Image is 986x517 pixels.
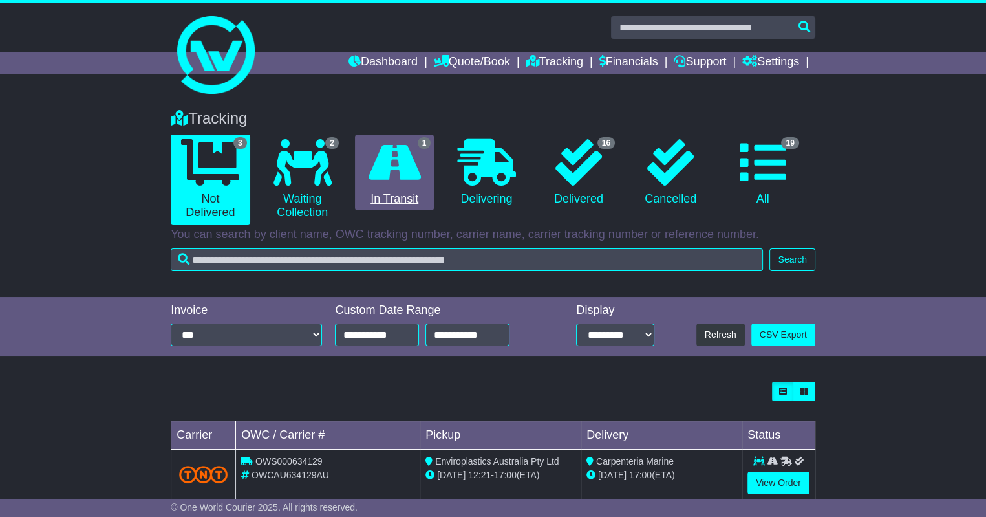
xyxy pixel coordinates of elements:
[437,470,466,480] span: [DATE]
[171,502,358,512] span: © One World Courier 2025. All rights reserved.
[598,470,627,480] span: [DATE]
[420,421,581,450] td: Pickup
[494,470,517,480] span: 17:00
[747,472,809,494] a: View Order
[781,137,798,149] span: 19
[435,456,559,467] span: Enviroplastics Australia Pty Ltd
[233,137,247,149] span: 3
[179,466,228,483] img: TNT_Domestic.png
[252,470,329,480] span: OWCAU634129AU
[629,470,652,480] span: 17:00
[597,137,615,149] span: 16
[171,303,322,318] div: Invoice
[325,137,339,149] span: 2
[581,421,742,450] td: Delivery
[236,421,420,450] td: OWC / Carrier #
[526,52,583,74] a: Tracking
[576,303,654,318] div: Display
[434,52,510,74] a: Quote/Book
[255,456,323,467] span: OWS000634129
[742,421,815,450] td: Status
[599,52,658,74] a: Financials
[348,52,418,74] a: Dashboard
[355,135,434,211] a: 1 In Transit
[171,228,815,242] p: You can search by client name, OWC tracking number, carrier name, carrier tracking number or refe...
[447,135,526,211] a: Delivering
[418,137,431,149] span: 1
[751,324,815,346] a: CSV Export
[164,109,822,128] div: Tracking
[171,135,250,225] a: 3 Not Delivered
[468,470,491,480] span: 12:21
[674,52,726,74] a: Support
[425,468,575,482] div: - (ETA)
[335,303,541,318] div: Custom Date Range
[596,456,674,467] span: Carpenteria Marine
[742,52,799,74] a: Settings
[769,248,815,271] button: Search
[586,468,736,482] div: (ETA)
[631,135,710,211] a: Cancelled
[263,135,342,225] a: 2 Waiting Collection
[723,135,802,211] a: 19 All
[539,135,618,211] a: 16 Delivered
[171,421,236,450] td: Carrier
[696,324,745,346] button: Refresh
